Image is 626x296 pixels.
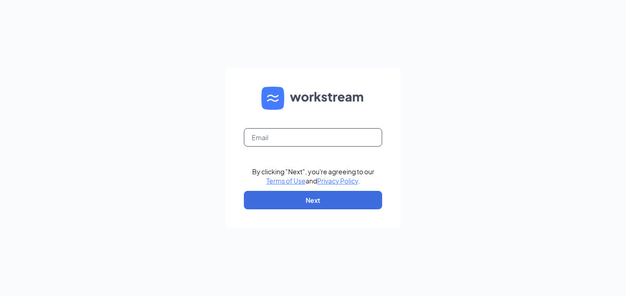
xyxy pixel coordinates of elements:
[244,128,382,147] input: Email
[252,167,374,185] div: By clicking "Next", you're agreeing to our and .
[261,87,365,110] img: WS logo and Workstream text
[266,177,306,185] a: Terms of Use
[244,191,382,209] button: Next
[317,177,358,185] a: Privacy Policy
